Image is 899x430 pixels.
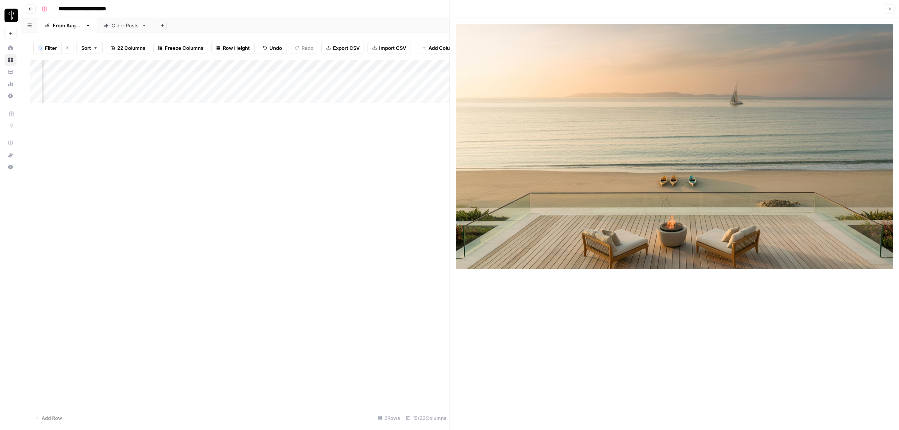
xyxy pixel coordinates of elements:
[375,412,403,424] div: 2 Rows
[117,44,145,52] span: 22 Columns
[4,6,16,25] button: Workspace: LP Production Workloads
[4,78,16,90] a: Usage
[38,18,97,33] a: From [DATE]
[53,22,82,29] div: From [DATE]
[5,149,16,161] div: What's new?
[165,44,203,52] span: Freeze Columns
[39,45,42,51] span: 3
[45,44,57,52] span: Filter
[223,44,250,52] span: Row Height
[4,90,16,102] a: Settings
[106,42,150,54] button: 22 Columns
[302,44,314,52] span: Redo
[4,137,16,149] a: AirOps Academy
[42,414,62,422] span: Add Row
[258,42,287,54] button: Undo
[379,44,406,52] span: Import CSV
[76,42,103,54] button: Sort
[4,161,16,173] button: Help + Support
[456,24,893,269] img: Row/Cell
[429,44,457,52] span: Add Column
[33,42,61,54] button: 3Filter
[38,45,43,51] div: 3
[4,66,16,78] a: Your Data
[4,54,16,66] a: Browse
[4,42,16,54] a: Home
[112,22,139,29] div: Older Posts
[321,42,364,54] button: Export CSV
[290,42,318,54] button: Redo
[403,412,449,424] div: 15/22 Columns
[367,42,411,54] button: Import CSV
[97,18,153,33] a: Older Posts
[211,42,255,54] button: Row Height
[417,42,462,54] button: Add Column
[333,44,360,52] span: Export CSV
[4,9,18,22] img: LP Production Workloads Logo
[153,42,208,54] button: Freeze Columns
[269,44,282,52] span: Undo
[4,149,16,161] button: What's new?
[30,412,67,424] button: Add Row
[81,44,91,52] span: Sort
